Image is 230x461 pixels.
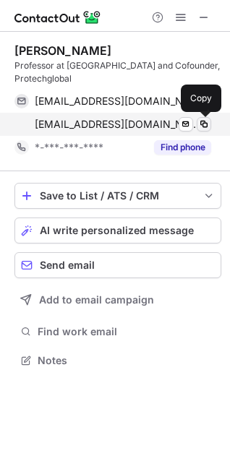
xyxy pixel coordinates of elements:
[40,225,194,236] span: AI write personalized message
[14,217,221,244] button: AI write personalized message
[35,118,200,131] span: [EMAIL_ADDRESS][DOMAIN_NAME]
[40,259,95,271] span: Send email
[40,190,196,202] div: Save to List / ATS / CRM
[39,294,154,306] span: Add to email campaign
[154,140,211,155] button: Reveal Button
[35,95,200,108] span: [EMAIL_ADDRESS][DOMAIN_NAME]
[14,252,221,278] button: Send email
[14,183,221,209] button: save-profile-one-click
[14,59,221,85] div: Professor at [GEOGRAPHIC_DATA] and Cofounder, Protechglobal
[14,350,221,371] button: Notes
[38,325,216,338] span: Find work email
[14,287,221,313] button: Add to email campaign
[14,322,221,342] button: Find work email
[14,43,111,58] div: [PERSON_NAME]
[14,9,101,26] img: ContactOut v5.3.10
[38,354,216,367] span: Notes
